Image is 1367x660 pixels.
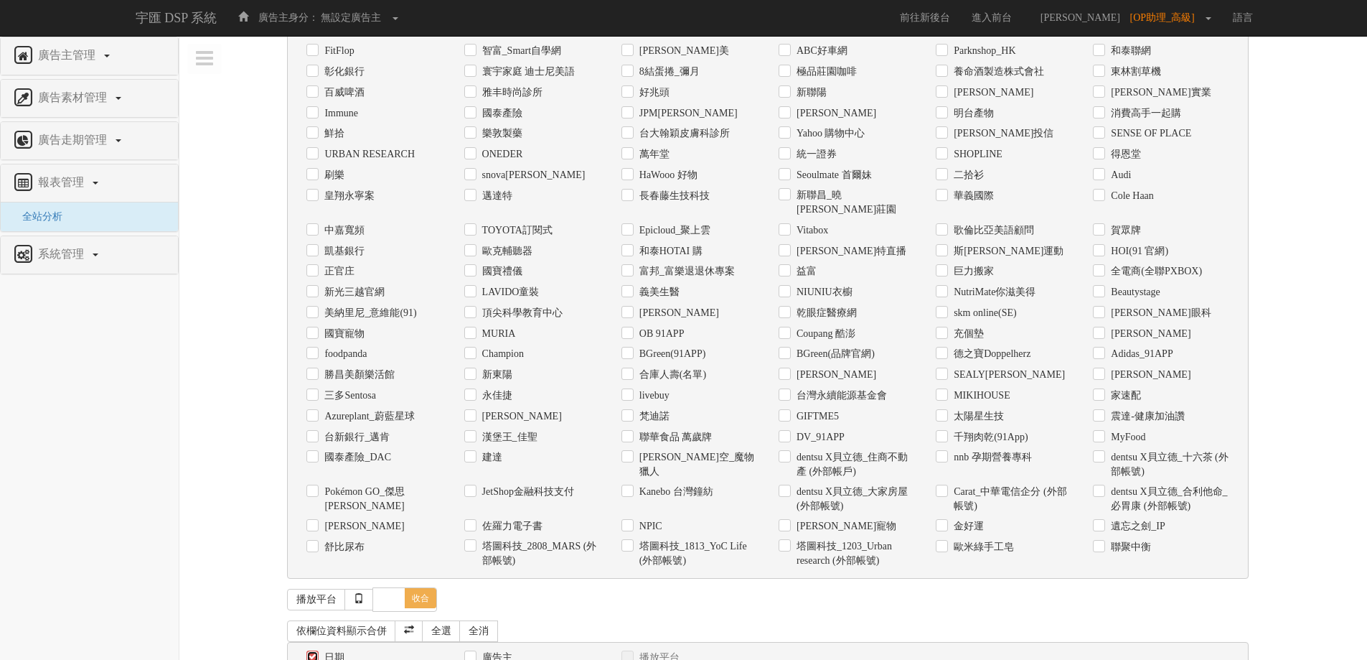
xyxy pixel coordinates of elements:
label: 新聯昌_曉[PERSON_NAME]莊園 [793,188,914,217]
label: 台灣永續能源基金會 [793,389,887,403]
label: 雅丰時尚診所 [479,85,542,100]
label: 漢堡王_佳聖 [479,430,537,445]
label: 充個墊 [950,327,984,341]
label: [PERSON_NAME]寵物 [793,519,896,534]
label: MyFood [1107,430,1145,445]
label: 正官庄 [321,264,354,279]
label: [PERSON_NAME] [950,85,1033,100]
label: 佐羅力電子書 [479,519,542,534]
label: 凱基銀行 [321,244,365,259]
span: 全站分析 [11,211,62,222]
label: nnb 孕期營養專科 [950,450,1032,465]
label: 國寶禮儀 [479,264,522,279]
label: 富邦_富樂退退休專案 [636,264,735,279]
label: 聯華食品 萬歲牌 [636,430,713,445]
label: 和泰HOTAI 購 [636,244,703,259]
label: NIUNIU衣櫥 [793,285,852,299]
label: 國寶寵物 [321,327,365,341]
label: dentsu X貝立德_合利他命_必胃康 (外部帳號) [1107,485,1229,513]
label: TOYOTA訂閱式 [479,223,553,238]
a: 全選 [422,621,461,642]
label: 華義國際 [950,189,994,203]
label: 歌倫比亞美語顧問 [950,223,1034,238]
label: 百威啤酒 [321,85,365,100]
label: 彰化銀行 [321,65,365,79]
label: Coupang 酷澎 [793,327,855,341]
label: BGreen(品牌官網) [793,347,875,361]
span: 廣告主身分： [258,12,319,23]
label: 震達-健康加油讚 [1107,409,1185,424]
label: 新光三越官網 [321,285,385,299]
label: 新東陽 [479,368,512,382]
label: NPIC [636,519,662,534]
label: 台大翰穎皮膚科診所 [636,126,730,141]
label: 歐米綠手工皂 [950,540,1014,554]
label: JetShop金融科技支付 [479,485,574,499]
label: URBAN RESEARCH [321,147,415,162]
label: Audi [1107,168,1131,182]
label: 和泰聯網 [1107,44,1151,58]
label: FitFlop [321,44,354,58]
label: [PERSON_NAME]空_魔物獵人 [636,450,757,479]
label: 中嘉寬頻 [321,223,365,238]
label: Kanebo 台灣鐘紡 [636,485,713,499]
label: GIFTME5 [793,409,839,424]
label: OB 91APP [636,327,685,341]
label: Champion [479,347,524,361]
label: 全電商(全聯PXBOX) [1107,264,1202,279]
label: Yahoo 購物中心 [793,126,865,141]
label: Immune [321,106,358,121]
label: dentsu X貝立德_大家房屋 (外部帳號) [793,485,914,513]
span: 無設定廣告主 [321,12,381,23]
label: 遺忘之劍_IP [1107,519,1165,534]
label: 寰宇家庭 迪士尼美語 [479,65,576,79]
label: SENSE ОF PLACE [1107,126,1191,141]
label: MIKIHOUSE [950,389,1010,403]
span: [PERSON_NAME] [1033,12,1127,23]
label: Cole Haan [1107,189,1153,203]
label: ONEDER [479,147,523,162]
label: 家速配 [1107,389,1141,403]
label: 美納里尼_意維能(91) [321,306,416,320]
label: 頂尖科學教育中心 [479,306,563,320]
label: 消費高手一起購 [1107,106,1181,121]
label: dentsu X貝立德_住商不動產 (外部帳戶) [793,450,914,479]
label: 斯[PERSON_NAME]運動 [950,244,1063,259]
label: 德之寶Doppelherz [950,347,1030,361]
label: SEALY[PERSON_NAME] [950,368,1065,382]
label: [PERSON_NAME] [793,106,876,121]
label: [PERSON_NAME]美 [636,44,729,58]
label: livebuy [636,389,670,403]
label: 國泰產險_DAC [321,450,391,465]
label: MURIA [479,327,516,341]
span: [OP助理_高級] [1130,12,1202,23]
label: 8結蛋捲_彌月 [636,65,700,79]
label: 好兆頭 [636,85,670,100]
label: snova[PERSON_NAME] [479,168,586,182]
label: SHOPLINE [950,147,1002,162]
label: 益富 [793,264,817,279]
a: 系統管理 [11,243,167,266]
span: 系統管理 [34,248,91,260]
label: HaWooo 好物 [636,168,697,182]
label: [PERSON_NAME] [1107,327,1190,341]
label: 國泰產險 [479,106,522,121]
span: 廣告素材管理 [34,91,114,103]
label: 皇翔永寧案 [321,189,375,203]
label: Carat_中華電信企分 (外部帳號) [950,485,1071,513]
a: 廣告主管理 [11,45,167,68]
label: 東林割草機 [1107,65,1161,79]
label: [PERSON_NAME] [636,306,719,320]
label: 三多Sentosa [321,389,376,403]
label: Epicloud_聚上雲 [636,223,711,238]
a: 全消 [459,621,498,642]
label: 永佳捷 [479,389,512,403]
label: 建達 [479,450,502,465]
label: BGreen(91APP) [636,347,706,361]
label: 聯聚中衡 [1107,540,1151,554]
label: HOI(91 官網) [1107,244,1168,259]
label: 極品莊園咖啡 [793,65,857,79]
label: Vitabox [793,223,828,238]
label: foodpanda [321,347,367,361]
label: 梵迪諾 [636,409,670,424]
